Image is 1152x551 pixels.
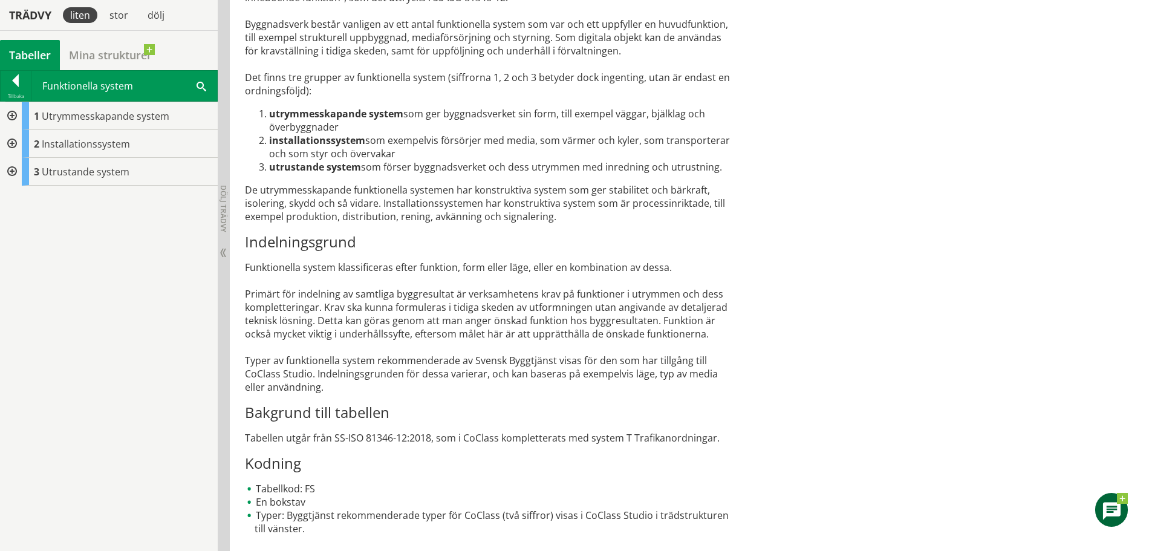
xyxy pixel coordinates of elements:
strong: utrymmesskapande system [269,107,403,120]
span: Utrymmesskapande system [42,109,169,123]
div: dölj [140,7,172,23]
div: Trädvy [2,8,58,22]
span: Sök i tabellen [197,79,206,92]
strong: utrustande system [269,160,361,174]
h3: Kodning [245,454,734,472]
div: Funktionella system [31,71,217,101]
span: 2 [34,137,39,151]
div: liten [63,7,97,23]
h3: Indelningsgrund [245,233,734,251]
span: 1 [34,109,39,123]
li: som förser byggnadsverket och dess utrymmen med inredning och utrustning. [269,160,734,174]
span: Dölj trädvy [218,185,229,232]
a: Mina strukturer [60,40,161,70]
span: Installationssystem [42,137,130,151]
span: Utrustande system [42,165,129,178]
li: Tabellkod: FS [245,482,734,495]
li: som exempelvis försörjer med media, som värmer och kyler, som trans­porterar och som styr och öve... [269,134,734,160]
h3: Bakgrund till tabellen [245,403,734,422]
li: En bokstav [245,495,734,509]
li: som ger byggnadsverket sin form, till exempel väggar, bjälklag och överbyggnader [269,107,734,134]
div: Tillbaka [1,91,31,101]
span: 3 [34,165,39,178]
div: stor [102,7,135,23]
strong: installationssystem [269,134,365,147]
li: Typer: Byggtjänst rekommenderade typer för CoClass (två siffror) visas i CoClass Studio i trädstr... [245,509,734,535]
